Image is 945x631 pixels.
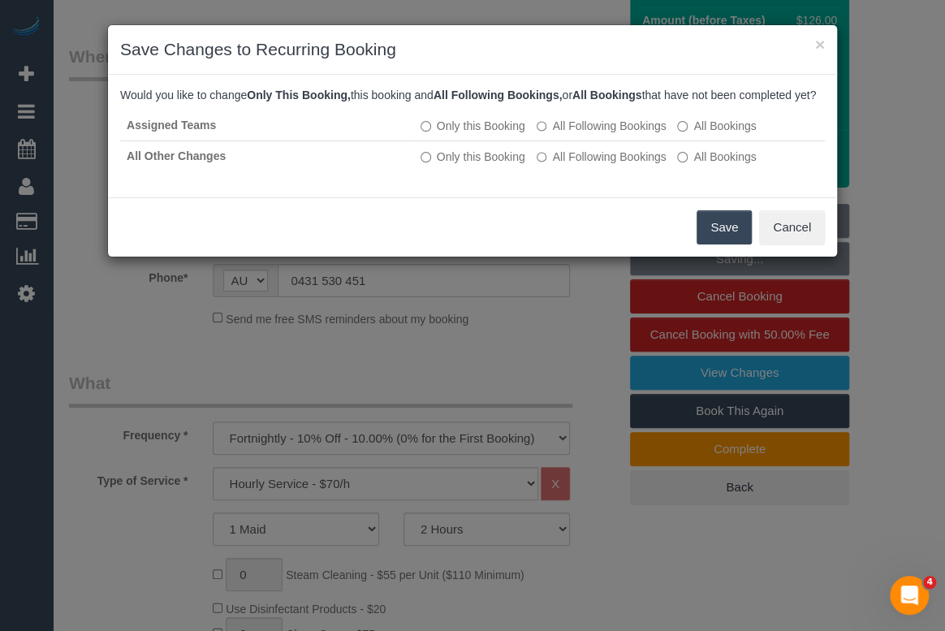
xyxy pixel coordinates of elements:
[923,576,936,589] span: 4
[537,149,667,165] label: This and all the bookings after it will be changed.
[759,210,825,244] button: Cancel
[677,118,756,134] label: All bookings that have not been completed yet will be changed.
[434,89,563,102] b: All Following Bookings,
[421,149,525,165] label: All other bookings in the series will remain the same.
[120,87,825,103] p: Would you like to change this booking and or that have not been completed yet?
[537,152,547,162] input: All Following Bookings
[697,210,752,244] button: Save
[537,121,547,132] input: All Following Bookings
[815,36,825,53] button: ×
[421,118,525,134] label: All other bookings in the series will remain the same.
[127,119,216,132] strong: Assigned Teams
[677,149,756,165] label: All bookings that have not been completed yet will be changed.
[537,118,667,134] label: This and all the bookings after it will be changed.
[421,121,431,132] input: Only this Booking
[890,576,929,615] iframe: Intercom live chat
[247,89,351,102] b: Only This Booking,
[572,89,642,102] b: All Bookings
[677,152,688,162] input: All Bookings
[127,149,226,162] strong: All Other Changes
[120,37,825,62] h3: Save Changes to Recurring Booking
[677,121,688,132] input: All Bookings
[421,152,431,162] input: Only this Booking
